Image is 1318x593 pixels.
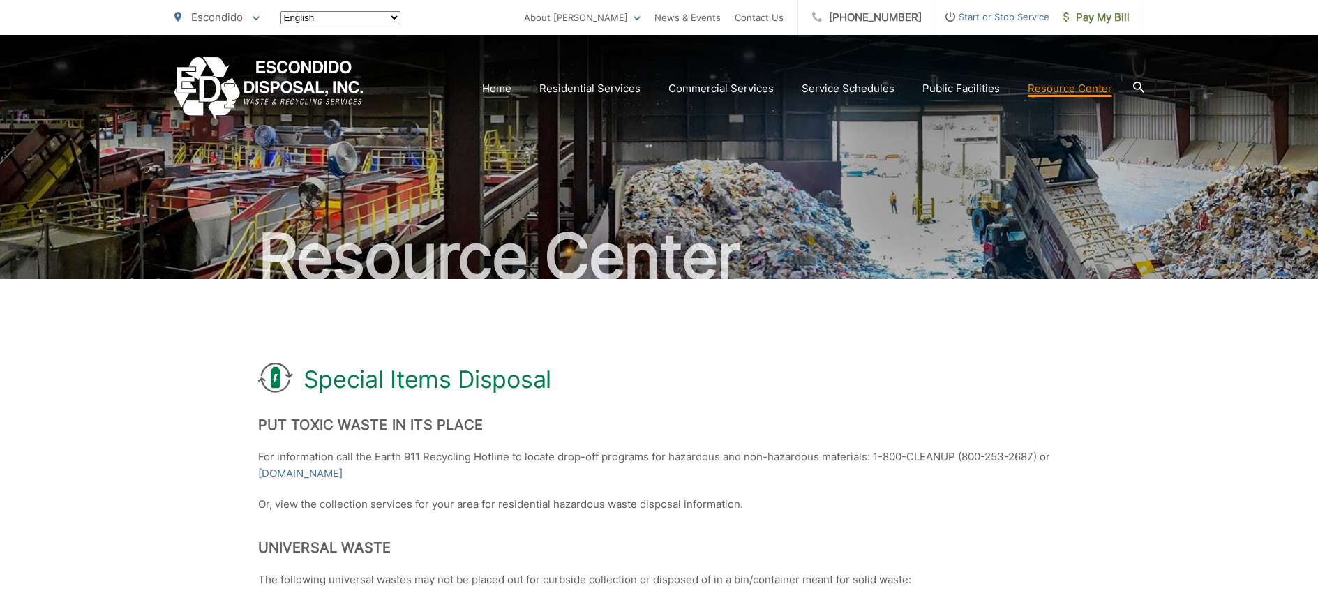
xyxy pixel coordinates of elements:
a: Public Facilities [922,80,1000,97]
span: Pay My Bill [1063,9,1130,26]
select: Select a language [280,11,400,24]
p: Or, view the collection services for your area for residential hazardous waste disposal information. [258,496,1061,513]
a: About [PERSON_NAME] [524,9,641,26]
a: [DOMAIN_NAME] [258,465,343,482]
h2: Universal Waste [258,539,1061,556]
a: Commercial Services [668,80,774,97]
span: Escondido [191,10,243,24]
a: Residential Services [539,80,641,97]
h2: Resource Center [174,222,1144,292]
a: News & Events [654,9,721,26]
a: Contact Us [735,9,784,26]
h1: Special Items Disposal [304,366,551,393]
a: Home [482,80,511,97]
a: Service Schedules [802,80,894,97]
a: EDCD logo. Return to the homepage. [174,57,364,119]
p: The following universal wastes may not be placed out for curbside collection or disposed of in a ... [258,571,1061,588]
p: For information call the Earth 911 Recycling Hotline to locate drop-off programs for hazardous an... [258,449,1061,482]
h2: Put Toxic Waste In Its Place [258,416,1061,433]
a: Resource Center [1028,80,1112,97]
